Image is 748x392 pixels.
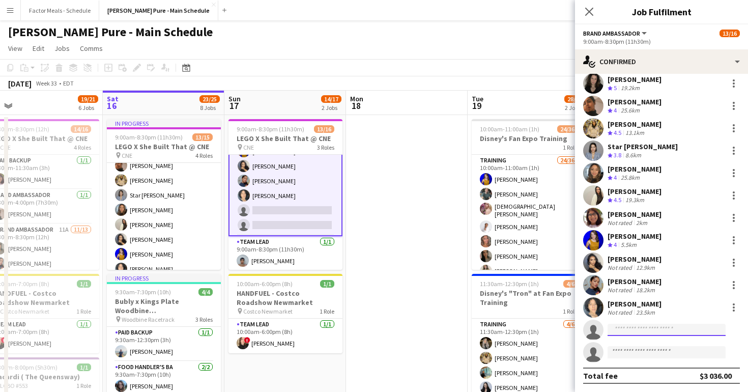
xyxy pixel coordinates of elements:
[107,119,221,127] div: In progress
[472,134,586,143] h3: Disney's Fan Expo Training
[33,44,44,53] span: Edit
[614,196,621,204] span: 4.5
[107,94,119,103] span: Sat
[78,95,98,103] span: 19/21
[105,100,119,111] span: 16
[115,288,171,296] span: 9:30am-7:30pm (10h)
[107,111,221,294] app-card-role: Brand Ambassador10A10/119:00am-8:30pm (11h30m)[PERSON_NAME][PERSON_NAME][PERSON_NAME][PERSON_NAME...
[195,316,213,323] span: 3 Roles
[243,307,293,315] span: Costco Newmarket
[583,38,740,45] div: 9:00am-8:30pm (11h30m)
[700,371,732,381] div: $3 036.00
[244,337,250,343] span: !
[619,106,642,115] div: 25.6km
[614,84,617,92] span: 5
[228,94,241,103] span: Sun
[107,274,221,282] div: In progress
[623,151,643,160] div: 8.6km
[228,236,342,271] app-card-role: Team Lead1/19:00am-8:30pm (11h30m)[PERSON_NAME]
[107,297,221,315] h3: Bubly x Kings Plate Woodbine [GEOGRAPHIC_DATA]
[237,280,293,288] span: 10:00am-6:00pm (8h)
[8,44,22,53] span: View
[563,144,578,151] span: 1 Role
[608,120,661,129] div: [PERSON_NAME]
[321,95,341,103] span: 14/17
[28,42,48,55] a: Edit
[480,280,539,288] span: 11:30am-12:30pm (1h)
[472,289,586,307] h3: Disney's "Tron" at Fan Expo Training
[472,94,483,103] span: Tue
[78,104,98,111] div: 6 Jobs
[470,100,483,111] span: 19
[608,299,661,309] div: [PERSON_NAME]
[115,133,183,141] span: 9:00am-8:30pm (11h30m)
[614,174,617,181] span: 4
[720,30,740,37] span: 13/16
[563,280,578,288] span: 4/6
[472,119,586,270] app-job-card: 10:00am-11:00am (1h)24/36Disney's Fan Expo Training1 RoleTraining24/3610:00am-11:00am (1h)[PERSON...
[608,97,661,106] div: [PERSON_NAME]
[575,49,748,74] div: Confirmed
[322,104,341,111] div: 2 Jobs
[480,125,539,133] span: 10:00am-11:00am (1h)
[237,125,304,133] span: 9:00am-8:30pm (11h30m)
[608,264,634,271] div: Not rated
[76,307,91,315] span: 1 Role
[227,100,241,111] span: 17
[80,44,103,53] span: Comms
[107,142,221,151] h3: LEGO X She Built That @ CNE
[608,187,661,196] div: [PERSON_NAME]
[228,289,342,307] h3: HANDFUEL - Costco Roadshow Newmarket
[320,280,334,288] span: 1/1
[77,363,91,371] span: 1/1
[634,219,649,227] div: 2km
[608,142,678,151] div: Star [PERSON_NAME]
[608,219,634,227] div: Not rated
[565,104,584,111] div: 2 Jobs
[614,151,621,159] span: 3.8
[608,255,661,264] div: [PERSON_NAME]
[608,75,661,84] div: [PERSON_NAME]
[200,104,219,111] div: 8 Jobs
[314,125,334,133] span: 13/16
[608,286,634,294] div: Not rated
[228,134,342,143] h3: LEGO X She Built That @ CNE
[107,119,221,270] app-job-card: In progress9:00am-8:30pm (11h30m)13/15LEGO X She Built That @ CNE CNE4 RolesBrand Ambassador10A10...
[608,232,661,241] div: [PERSON_NAME]
[563,307,578,315] span: 1 Role
[623,129,646,137] div: 13.1km
[107,327,221,361] app-card-role: Paid Backup1/19:30am-12:30pm (3h)[PERSON_NAME]
[74,144,91,151] span: 4 Roles
[317,144,334,151] span: 3 Roles
[619,241,639,249] div: 5.5km
[228,119,342,270] app-job-card: 9:00am-8:30pm (11h30m)13/16LEGO X She Built That @ CNE CNE3 Roles[PERSON_NAME][PERSON_NAME][PERSO...
[1,337,7,343] span: !
[614,241,617,248] span: 4
[122,152,132,159] span: CNE
[198,288,213,296] span: 4/4
[8,78,32,89] div: [DATE]
[634,286,657,294] div: 18.2km
[228,319,342,353] app-card-role: Team Lead1/110:00am-6:00pm (8h)![PERSON_NAME]
[583,30,640,37] span: Brand Ambassador
[77,280,91,288] span: 1/1
[608,309,634,316] div: Not rated
[608,164,661,174] div: [PERSON_NAME]
[8,24,213,40] h1: [PERSON_NAME] Pure - Main Schedule
[76,42,107,55] a: Comms
[76,382,91,389] span: 1 Role
[228,274,342,353] app-job-card: 10:00am-6:00pm (8h)1/1HANDFUEL - Costco Roadshow Newmarket Costco Newmarket1 RoleTeam Lead1/110:0...
[575,5,748,18] h3: Job Fulfilment
[557,125,578,133] span: 24/36
[34,79,59,87] span: Week 33
[634,264,657,271] div: 12.9km
[583,371,618,381] div: Total fee
[21,1,99,20] button: Factor Meals - Schedule
[4,42,26,55] a: View
[320,307,334,315] span: 1 Role
[634,309,657,316] div: 23.5km
[243,144,254,151] span: CNE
